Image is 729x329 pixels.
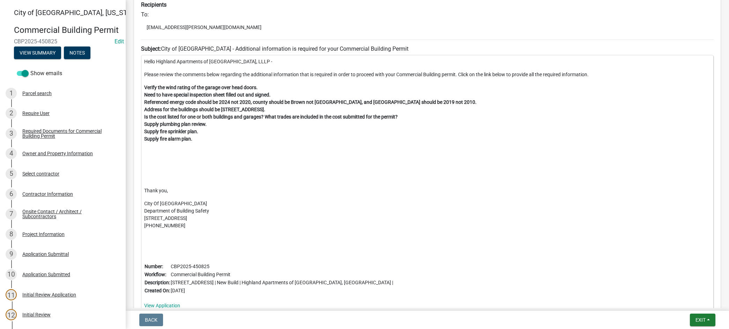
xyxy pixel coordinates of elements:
[22,151,93,156] div: Owner and Property Information
[14,38,112,45] span: CBP2025-450825
[6,128,17,139] div: 3
[141,11,714,18] h6: To:
[14,50,61,56] wm-modal-confirm: Summary
[141,1,167,8] strong: Recipients
[690,314,715,326] button: Exit
[6,208,17,220] div: 7
[17,69,62,78] label: Show emails
[145,288,170,293] b: Created On:
[6,88,17,99] div: 1
[145,280,170,285] b: Description:
[22,252,69,257] div: Application Submittal
[6,229,17,240] div: 8
[22,171,59,176] div: Select contractor
[22,91,52,96] div: Parcel search
[141,45,714,52] h6: City of [GEOGRAPHIC_DATA] - Additional information is required for your Commercial Building Permit
[6,188,17,200] div: 6
[170,271,393,279] td: Commercial Building Permit
[115,38,124,45] wm-modal-confirm: Edit Application Number
[144,200,710,229] p: City Of [GEOGRAPHIC_DATA] Department of Building Safety [STREET_ADDRESS] [PHONE_NUMBER]
[144,71,710,78] p: Please review the comments below regarding the additional information that is required in order t...
[115,38,124,45] a: Edit
[144,187,710,194] p: Thank you,
[6,289,17,300] div: 11
[6,249,17,260] div: 9
[22,292,76,297] div: Initial Review Application
[145,264,163,269] b: Number:
[14,47,61,59] button: View Summary
[144,303,180,308] a: View Application
[22,111,50,116] div: Require User
[141,22,714,33] li: [EMAIL_ADDRESS][PERSON_NAME][DOMAIN_NAME]
[6,168,17,179] div: 5
[6,269,17,280] div: 10
[22,209,115,219] div: Onsite Contact / Architect / Subcontractors
[170,279,393,287] td: [STREET_ADDRESS] | New Build | Highland Apartments of [GEOGRAPHIC_DATA], [GEOGRAPHIC_DATA] |
[6,148,17,159] div: 4
[22,312,51,317] div: Initial Review
[14,25,120,35] h4: Commercial Building Permit
[22,129,115,138] div: Required Documents for Commercial Building Permit
[64,50,90,56] wm-modal-confirm: Notes
[6,309,17,320] div: 12
[14,8,141,17] span: City of [GEOGRAPHIC_DATA], [US_STATE]
[22,192,73,196] div: Contractor Information
[695,317,706,323] span: Exit
[145,272,166,277] b: Workflow:
[141,45,161,52] strong: Subject:
[139,314,163,326] button: Back
[144,85,477,142] strong: Verify the wind rating of the garage over head doors. Need to have special inspection sheet fille...
[6,108,17,119] div: 2
[22,272,70,277] div: Application Submitted
[170,287,393,295] td: [DATE]
[22,232,65,237] div: Project Information
[170,263,393,271] td: CBP2025-450825
[144,58,710,65] p: Hello Highland Apartments of [GEOGRAPHIC_DATA], LLLP -
[145,317,157,323] span: Back
[64,47,90,59] button: Notes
